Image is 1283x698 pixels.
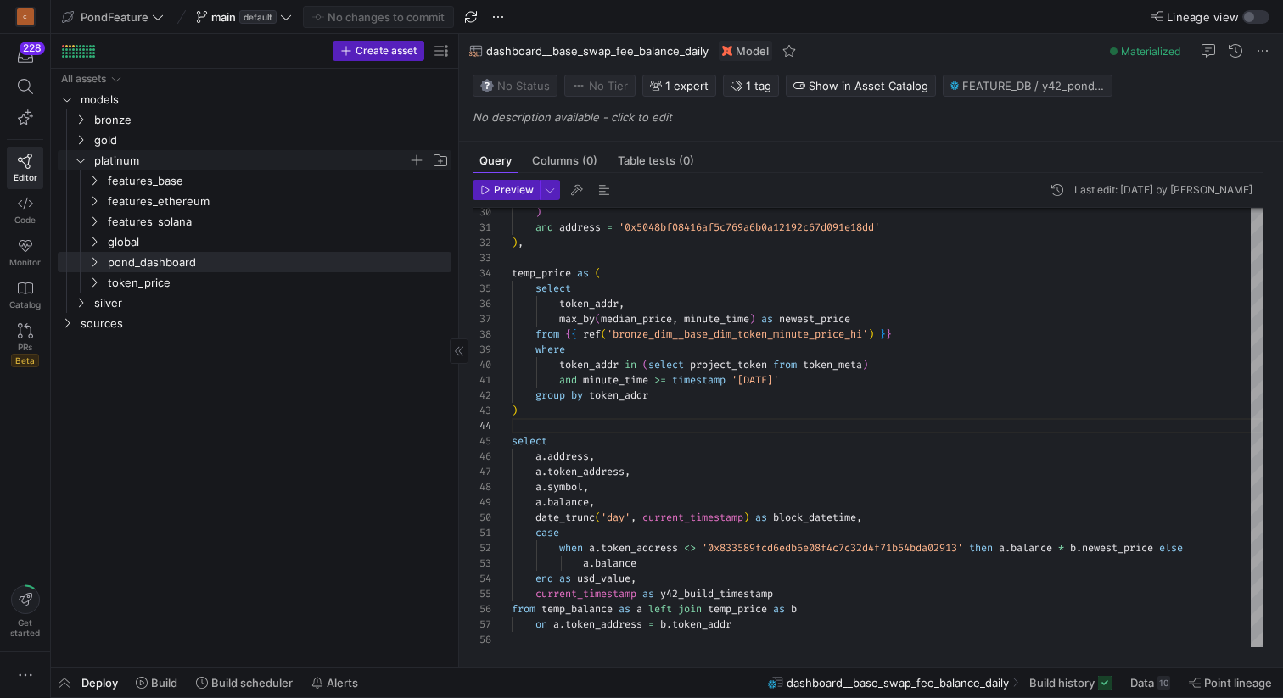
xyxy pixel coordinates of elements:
span: Build [151,676,177,690]
span: Catalog [9,299,41,310]
span: b [660,617,666,631]
span: ( [642,358,648,371]
span: select [512,434,547,448]
span: . [595,541,601,555]
div: Press SPACE to select this row. [58,170,451,191]
span: Lineage view [1167,10,1239,24]
button: Build scheduler [188,668,300,697]
span: current_timestamp [535,587,636,600]
div: 49 [473,494,491,510]
span: 'bronze_dim__base_dim_token_minute_price_hi' [607,327,868,341]
span: token_addr [672,617,731,631]
div: Last edit: [DATE] by [PERSON_NAME] [1074,184,1252,196]
span: current_timestamp [642,511,743,524]
span: token_addr [559,297,619,310]
div: Press SPACE to select this row. [58,69,451,89]
span: platinum [94,151,408,170]
span: . [589,556,595,570]
div: Press SPACE to select this row. [58,272,451,293]
span: from [535,327,559,341]
span: >= [654,373,666,387]
div: Press SPACE to select this row. [58,211,451,232]
span: Columns [532,155,597,166]
span: = [607,221,613,234]
div: 44 [473,418,491,433]
span: b [1070,541,1076,555]
div: 55 [473,586,491,601]
span: end [535,572,553,585]
div: Press SPACE to select this row. [58,293,451,313]
span: as [577,266,589,280]
div: 36 [473,296,491,311]
span: Materialized [1121,45,1180,58]
div: 40 [473,357,491,372]
button: No statusNo Status [473,75,557,97]
span: . [541,465,547,478]
div: 54 [473,571,491,586]
span: token_addr [589,388,648,402]
span: No Tier [572,79,628,92]
a: Catalog [7,274,43,316]
span: project_token [690,358,767,371]
span: token_meta [803,358,862,371]
div: 10 [1157,676,1170,690]
div: 57 [473,617,491,632]
span: from [512,602,535,616]
span: features_base [108,171,449,191]
span: where [535,343,565,356]
span: a [636,602,642,616]
button: Alerts [304,668,366,697]
span: Point lineage [1204,676,1272,690]
span: timestamp [672,373,726,387]
span: } [880,327,886,341]
span: a [535,495,541,509]
div: 228 [20,42,45,55]
span: sources [81,314,449,333]
div: 38 [473,327,491,342]
span: as [755,511,767,524]
div: 45 [473,433,491,449]
span: features_solana [108,212,449,232]
span: ( [595,266,601,280]
span: max_by [559,312,595,326]
span: '[DATE]' [731,373,779,387]
span: Preview [494,184,534,196]
span: a [535,450,541,463]
div: Press SPACE to select this row. [58,191,451,211]
a: Monitor [7,232,43,274]
span: Show in Asset Catalog [809,79,928,92]
span: when [559,541,583,555]
div: Press SPACE to select this row. [58,232,451,252]
span: as [642,587,654,600]
div: Press SPACE to select this row. [58,150,451,170]
span: balance [1011,541,1052,555]
div: All assets [61,73,106,85]
span: median_price [601,312,672,326]
img: No tier [572,79,585,92]
span: join [678,602,702,616]
div: 33 [473,250,491,265]
div: 51 [473,525,491,540]
span: token_price [108,273,449,293]
span: symbol [547,480,583,494]
span: , [625,465,630,478]
div: 35 [473,281,491,296]
button: Getstarted [7,578,43,645]
span: newest_price [779,312,850,326]
div: 31 [473,220,491,235]
a: Code [7,189,43,232]
span: Alerts [327,676,358,690]
span: and [535,221,553,234]
span: Build scheduler [211,676,293,690]
div: Press SPACE to select this row. [58,130,451,150]
button: FEATURE_DB / y42_pondfeature_main / DASHBOARD__BASE_SWAP_FEE_BALANCE_DAILY [943,75,1112,97]
span: select [648,358,684,371]
span: . [1005,541,1011,555]
span: '0x5048bf08416af5c769a6b0a12192c67d091e18dd' [619,221,880,234]
span: 'day' [601,511,630,524]
img: No status [480,79,494,92]
span: '0x833589fcd6edb6e08f4c7c32d4f71b54bda02913' [702,541,963,555]
span: ( [601,327,607,341]
span: ) [512,404,518,417]
span: group [535,388,565,402]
